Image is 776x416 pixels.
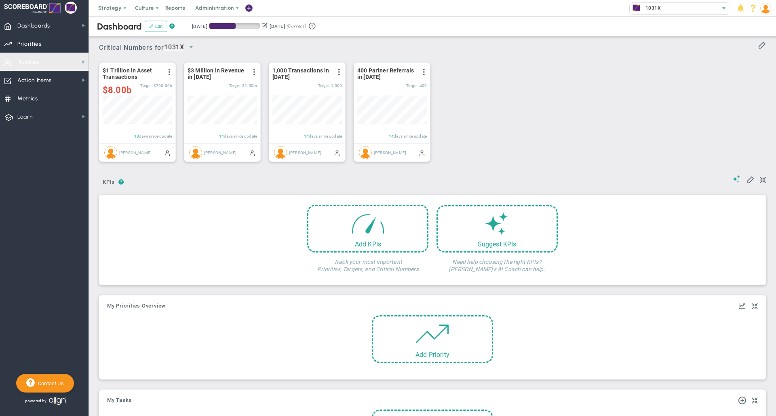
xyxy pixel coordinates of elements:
[17,108,33,125] span: Learn
[195,5,234,11] span: Administration
[308,240,427,248] div: Add KPIs
[99,176,118,190] button: KPIs
[289,150,321,155] span: [PERSON_NAME]
[272,67,331,80] span: 1,000 Transactions in [DATE]
[17,72,52,89] span: Action Items
[373,351,492,359] div: Add Priority
[758,40,766,49] span: Edit or Add Critical Numbers
[17,36,42,53] span: Priorities
[374,150,406,155] span: [PERSON_NAME]
[307,253,428,273] h4: Track your most important Priorities, Targets, and Critical Numbers
[406,83,418,88] span: Target:
[436,253,558,273] h4: Need help choosing the right KPIs? [PERSON_NAME]'s AI Coach can help.
[16,395,99,407] div: Powered by Align
[104,146,117,159] img: Sean Ross
[97,21,142,32] span: Dashboard
[304,134,309,138] span: 14
[98,5,122,11] span: Strategy
[331,83,342,88] span: 1,000
[357,67,416,80] span: 400 Partner Referrals in [DATE]
[192,23,207,30] div: [DATE]
[134,134,139,138] span: 13
[419,149,425,156] span: Manually Updated
[249,149,255,156] span: Manually Updated
[154,83,172,88] span: $700,000,000,000
[164,42,184,53] span: 1031X
[107,303,166,309] span: My Priorities Overview
[107,397,132,404] a: My Tasks
[438,240,557,248] div: Suggest KPIs
[229,83,241,88] span: Target:
[274,146,287,159] img: Nicole Spayde
[103,85,131,95] span: $8,000,000,000
[242,83,257,88] span: $2,500,000
[732,175,740,183] span: Suggestions (AI Feature)
[334,149,340,156] span: Manually Updated
[35,380,64,386] span: Contact Us
[389,134,394,138] span: 14
[287,23,306,30] span: (Current)
[641,3,661,13] span: 1031X
[103,67,161,80] span: $1 Trillion in Asset Transactions
[718,3,730,14] span: select
[204,150,236,155] span: [PERSON_NAME]
[394,134,427,138] span: days since update
[359,146,372,159] img: Nicole Spayde
[17,90,38,107] span: Metrics
[209,23,260,29] div: Period Progress: 52% Day 47 of 90 with 43 remaining.
[420,83,427,88] span: 400
[318,83,330,88] span: Target:
[17,17,50,34] span: Dashboards
[99,40,200,55] span: Critical Numbers for
[135,5,154,11] span: Culture
[270,23,285,30] div: [DATE]
[107,303,166,310] button: My Priorities Overview
[99,176,118,189] span: KPIs
[17,54,39,71] span: Huddles
[224,134,257,138] span: days since update
[164,149,171,156] span: Manually Updated
[631,3,641,13] img: 33348.Company.photo
[140,83,152,88] span: Target:
[188,67,246,80] span: $3 Million in Revenue in [DATE]
[309,134,342,138] span: days since update
[746,175,754,183] span: Edit My KPIs
[184,40,198,54] span: select
[219,134,224,138] span: 14
[119,150,152,155] span: [PERSON_NAME]
[760,3,771,14] img: 207989.Person.photo
[139,134,172,138] span: days since update
[145,21,167,32] button: Edit
[189,146,202,159] img: Sean Ross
